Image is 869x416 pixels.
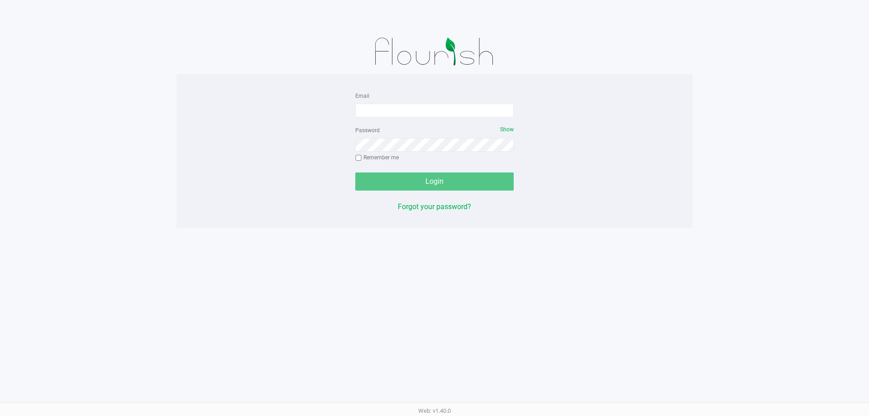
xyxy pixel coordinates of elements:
label: Password [355,126,380,134]
input: Remember me [355,155,362,161]
label: Email [355,92,369,100]
label: Remember me [355,153,399,162]
button: Forgot your password? [398,201,471,212]
span: Web: v1.40.0 [418,407,451,414]
span: Show [500,126,514,133]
